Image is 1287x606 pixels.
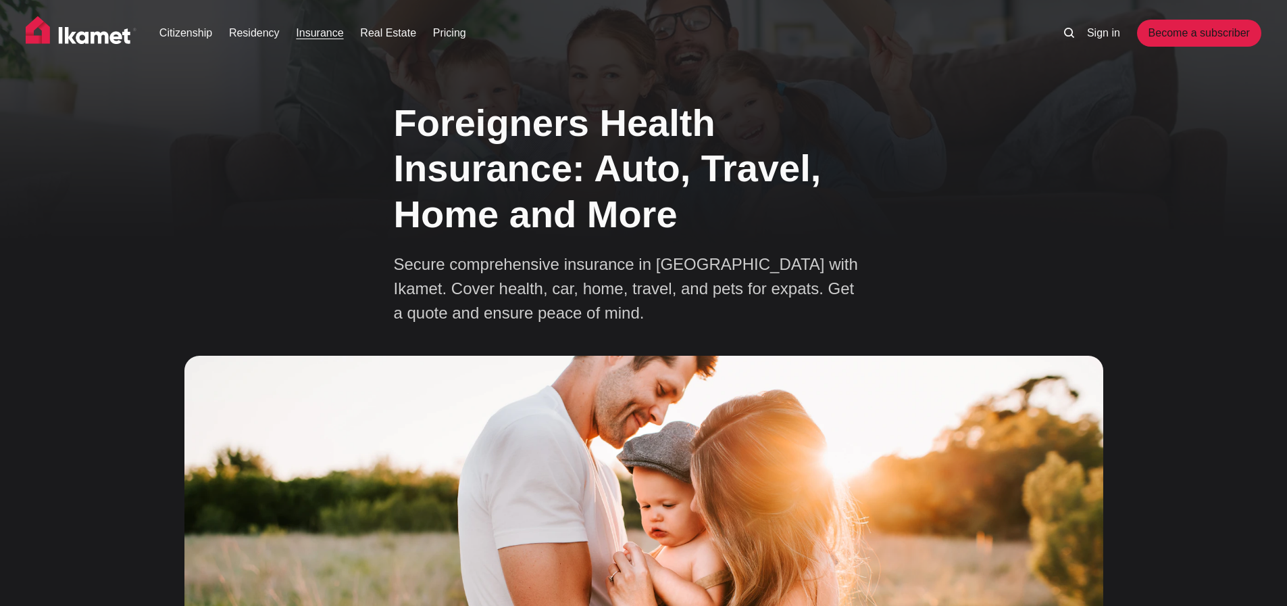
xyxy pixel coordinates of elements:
[159,25,212,41] a: Citizenship
[1087,25,1120,41] a: Sign in
[394,100,894,237] h1: Foreigners Health Insurance: Auto, Travel, Home and More
[26,16,136,50] img: Ikamet home
[394,252,867,325] p: Secure comprehensive insurance in [GEOGRAPHIC_DATA] with Ikamet. Cover health, car, home, travel,...
[360,25,416,41] a: Real Estate
[1137,20,1261,47] a: Become a subscriber
[433,25,466,41] a: Pricing
[229,25,280,41] a: Residency
[296,25,343,41] a: Insurance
